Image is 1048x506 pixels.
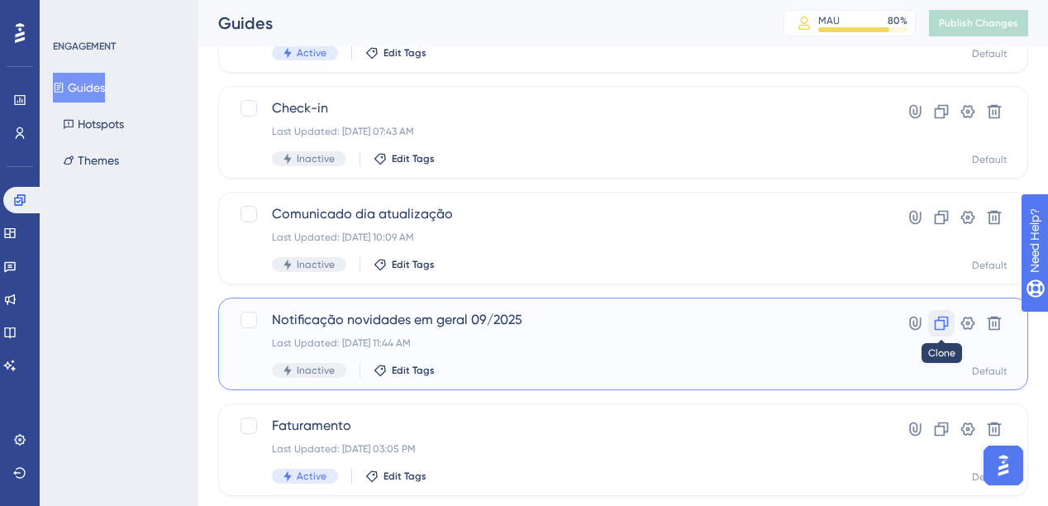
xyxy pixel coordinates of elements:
span: Need Help? [39,4,103,24]
div: Last Updated: [DATE] 07:43 AM [272,125,842,138]
button: Edit Tags [374,364,435,377]
span: Comunicado dia atualização [272,204,842,224]
span: Edit Tags [392,258,435,271]
span: Inactive [297,152,335,165]
span: Inactive [297,364,335,377]
span: Check-in [272,98,842,118]
iframe: UserGuiding AI Assistant Launcher [979,441,1028,490]
span: Edit Tags [383,46,426,60]
button: Themes [53,146,129,175]
div: Default [972,470,1008,484]
button: Publish Changes [929,10,1028,36]
div: MAU [818,14,840,27]
span: Edit Tags [392,152,435,165]
span: Notificação novidades em geral 09/2025 [272,310,842,330]
div: Last Updated: [DATE] 10:09 AM [272,231,842,244]
div: Last Updated: [DATE] 11:44 AM [272,337,842,350]
span: Edit Tags [392,364,435,377]
button: Hotspots [53,109,134,139]
div: 80 % [888,14,907,27]
span: Publish Changes [939,17,1018,30]
div: Default [972,153,1008,166]
div: Last Updated: [DATE] 03:05 PM [272,442,842,456]
span: Active [297,46,326,60]
button: Edit Tags [374,258,435,271]
button: Edit Tags [374,152,435,165]
div: Default [972,365,1008,378]
div: Default [972,47,1008,60]
button: Guides [53,73,105,103]
span: Faturamento [272,416,842,436]
div: Guides [218,12,742,35]
button: Edit Tags [365,46,426,60]
span: Active [297,470,326,483]
span: Inactive [297,258,335,271]
div: ENGAGEMENT [53,40,116,53]
div: Default [972,259,1008,272]
button: Edit Tags [365,470,426,483]
span: Edit Tags [383,470,426,483]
